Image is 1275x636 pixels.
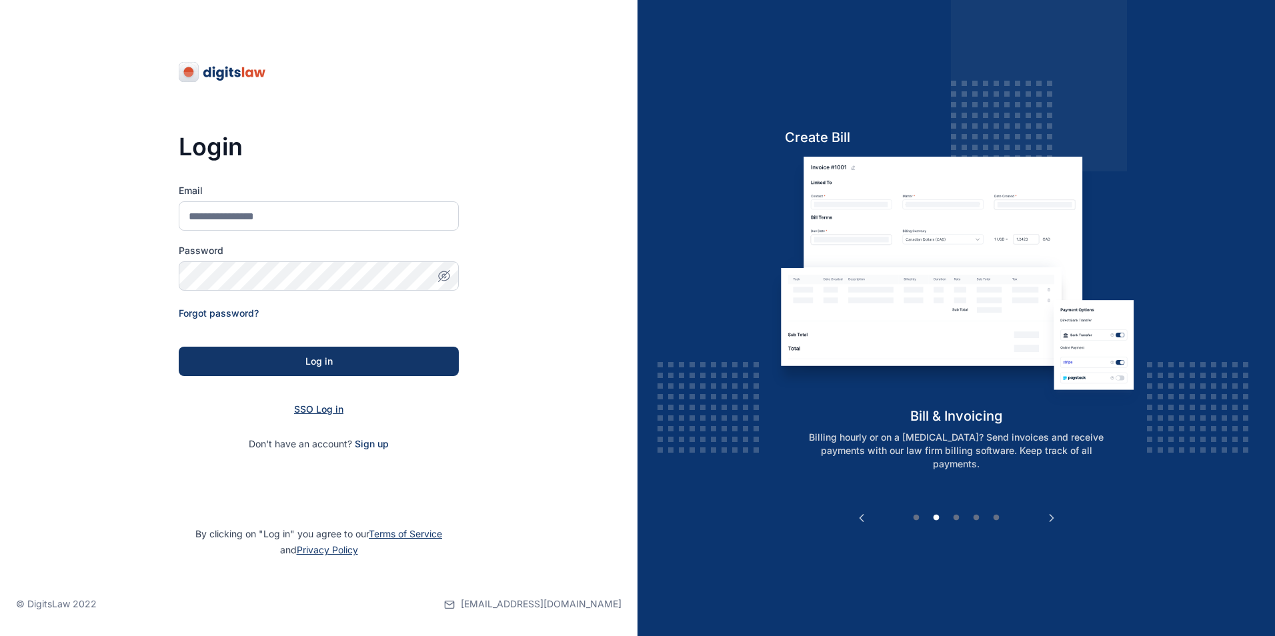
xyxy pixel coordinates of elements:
a: Sign up [355,438,389,449]
button: 3 [950,511,963,525]
button: 5 [990,511,1003,525]
div: Log in [200,355,437,368]
h5: bill & invoicing [772,407,1142,425]
button: 1 [910,511,923,525]
button: Previous [855,511,868,525]
span: [EMAIL_ADDRESS][DOMAIN_NAME] [461,597,621,611]
button: 4 [970,511,983,525]
span: and [280,544,358,555]
p: Don't have an account? [179,437,459,451]
a: Privacy Policy [297,544,358,555]
span: Sign up [355,437,389,451]
p: © DigitsLaw 2022 [16,597,97,611]
label: Email [179,184,459,197]
a: SSO Log in [294,403,343,415]
button: 2 [930,511,943,525]
p: Billing hourly or on a [MEDICAL_DATA]? Send invoices and receive payments with our law firm billi... [786,431,1127,471]
button: Next [1045,511,1058,525]
h3: Login [179,133,459,160]
a: Terms of Service [369,528,442,539]
p: By clicking on "Log in" you agree to our [16,526,621,558]
a: [EMAIL_ADDRESS][DOMAIN_NAME] [444,572,621,636]
img: bill-and-invoicin [772,157,1142,407]
a: Forgot password? [179,307,259,319]
label: Password [179,244,459,257]
h5: Create Bill [772,128,1142,147]
button: Log in [179,347,459,376]
img: digitslaw-logo [179,61,267,83]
